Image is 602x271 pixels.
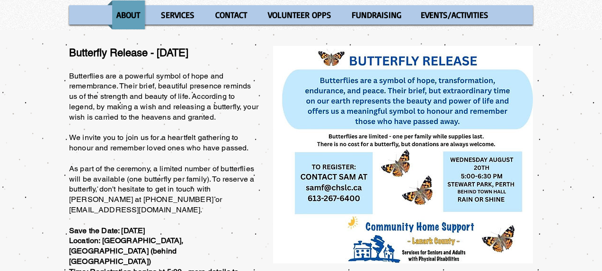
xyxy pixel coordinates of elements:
a: ABOUT [107,0,150,29]
p: ABOUT [112,0,144,29]
a: CONTACT [206,0,257,29]
a: VOLUNTEER OPPS [259,0,340,29]
p: SERVICES [157,0,199,29]
p: EVENTS/ACTIVITIES [416,0,493,29]
nav: Site [69,0,533,29]
a: FUNDRAISING [343,0,409,29]
p: CONTACT [211,0,251,29]
span: Butterfly Release - [DATE] [69,47,188,59]
p: VOLUNTEER OPPS [264,0,336,29]
p: FUNDRAISING [347,0,406,29]
a: SERVICES [152,0,204,29]
img: butterfly_release_2025.jpg [273,46,533,263]
a: EVENTS/ACTIVITIES [412,0,497,29]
